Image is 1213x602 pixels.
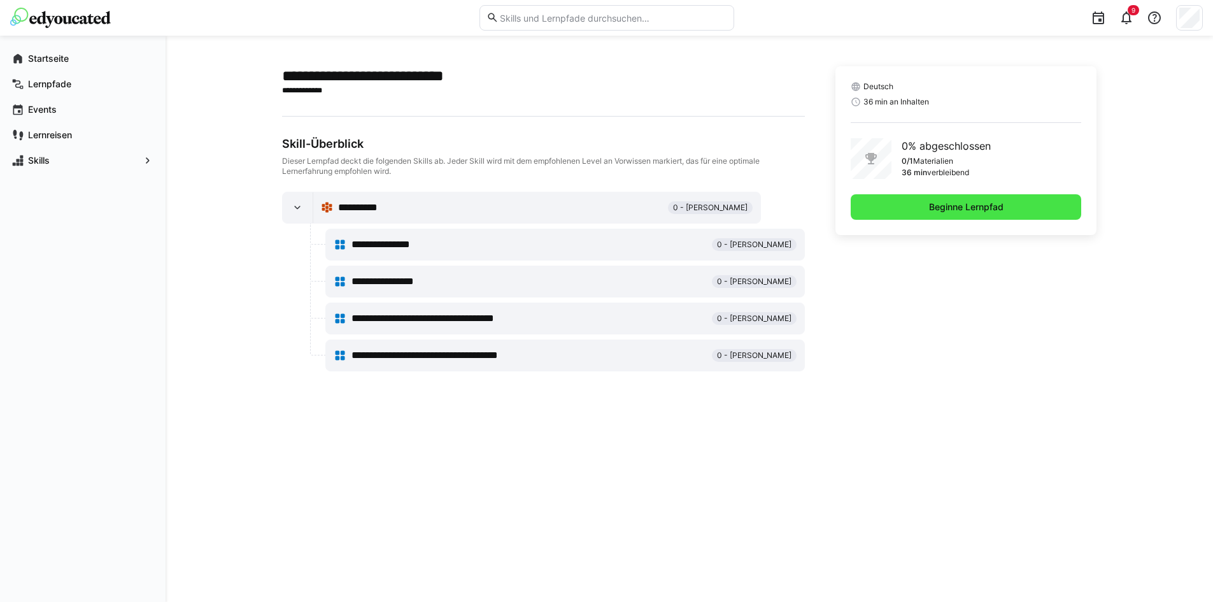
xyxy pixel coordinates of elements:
[717,350,791,361] span: 0 - [PERSON_NAME]
[902,168,927,178] p: 36 min
[851,194,1082,220] button: Beginne Lernpfad
[863,82,893,92] span: Deutsch
[1131,6,1135,14] span: 9
[499,12,727,24] input: Skills und Lernpfade durchsuchen…
[282,156,805,176] div: Dieser Lernpfad deckt die folgenden Skills ab. Jeder Skill wird mit dem empfohlenen Level an Vorw...
[863,97,929,107] span: 36 min an Inhalten
[282,137,805,151] div: Skill-Überblick
[673,203,748,213] span: 0 - [PERSON_NAME]
[717,276,791,287] span: 0 - [PERSON_NAME]
[913,156,953,166] p: Materialien
[717,313,791,324] span: 0 - [PERSON_NAME]
[902,156,913,166] p: 0/1
[927,168,969,178] p: verbleibend
[717,240,791,250] span: 0 - [PERSON_NAME]
[927,201,1005,213] span: Beginne Lernpfad
[902,138,991,154] p: 0% abgeschlossen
